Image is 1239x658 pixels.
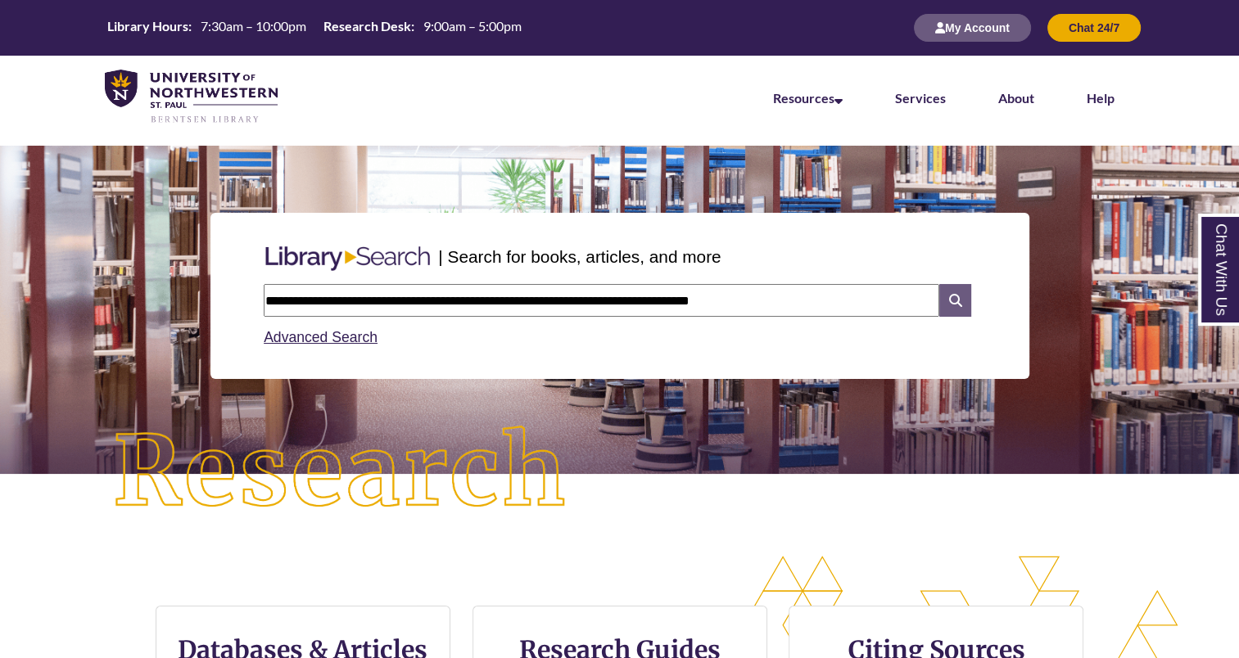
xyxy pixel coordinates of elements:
[105,70,278,124] img: UNWSP Library Logo
[201,18,306,34] span: 7:30am – 10:00pm
[939,284,970,317] i: Search
[1047,20,1141,34] a: Chat 24/7
[101,17,528,38] table: Hours Today
[1047,14,1141,42] button: Chat 24/7
[257,240,438,277] img: Libary Search
[998,90,1034,106] a: About
[438,244,721,269] p: | Search for books, articles, and more
[264,329,378,345] a: Advanced Search
[773,90,843,106] a: Resources
[101,17,194,35] th: Library Hours:
[1087,90,1115,106] a: Help
[317,17,417,35] th: Research Desk:
[895,90,946,106] a: Services
[101,17,528,39] a: Hours Today
[914,20,1031,34] a: My Account
[62,376,620,570] img: Research
[423,18,522,34] span: 9:00am – 5:00pm
[914,14,1031,42] button: My Account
